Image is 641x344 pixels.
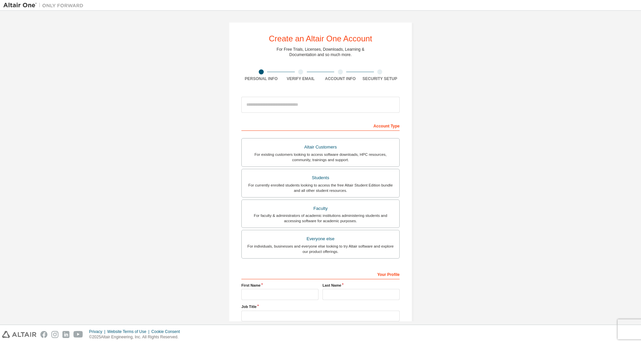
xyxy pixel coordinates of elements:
div: For existing customers looking to access software downloads, HPC resources, community, trainings ... [246,152,395,162]
div: Faculty [246,204,395,213]
label: First Name [241,283,318,288]
div: Account Type [241,120,400,131]
div: Create an Altair One Account [269,35,372,43]
img: linkedin.svg [62,331,69,338]
div: Security Setup [360,76,400,81]
div: Altair Customers [246,142,395,152]
img: youtube.svg [73,331,83,338]
label: Job Title [241,304,400,309]
img: altair_logo.svg [2,331,36,338]
img: facebook.svg [40,331,47,338]
div: Personal Info [241,76,281,81]
div: Your Profile [241,269,400,279]
div: Verify Email [281,76,321,81]
div: For currently enrolled students looking to access the free Altair Student Edition bundle and all ... [246,183,395,193]
div: Privacy [89,329,107,334]
div: Website Terms of Use [107,329,151,334]
p: © 2025 Altair Engineering, Inc. All Rights Reserved. [89,334,184,340]
div: For faculty & administrators of academic institutions administering students and accessing softwa... [246,213,395,224]
div: Everyone else [246,234,395,244]
img: instagram.svg [51,331,58,338]
div: For Free Trials, Licenses, Downloads, Learning & Documentation and so much more. [277,47,365,57]
label: Last Name [323,283,400,288]
div: For individuals, businesses and everyone else looking to try Altair software and explore our prod... [246,244,395,254]
div: Account Info [320,76,360,81]
img: Altair One [3,2,87,9]
div: Students [246,173,395,183]
div: Cookie Consent [151,329,184,334]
